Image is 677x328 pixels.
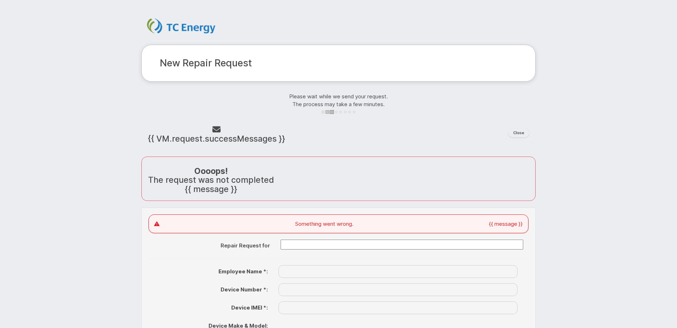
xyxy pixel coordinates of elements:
div: Please wait while we send your request. The process may take a few minutes. [141,93,536,115]
label: Employee Name *: [148,265,273,275]
img: ajax-loader-3a6953c30dc77f0bf724df975f13086db4f4c1262e45940f03d1251963f1bf2e.gif [321,109,356,115]
label: Device IMEI *: [148,301,273,311]
strong: Oooops! [194,166,228,176]
img: TC Energy [147,18,215,33]
div: {{ message }} [148,185,274,194]
h4: Repair Request for [154,243,270,249]
div: Something went wrong. [148,214,529,233]
label: Device Number *: [148,283,273,293]
h2: New Repair Request [160,58,517,69]
h3: The request was not completed [148,167,274,194]
button: Close [508,129,529,137]
div: {{ message }} [489,220,523,228]
div: {{ VM.request.successMessages }} [148,135,285,143]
